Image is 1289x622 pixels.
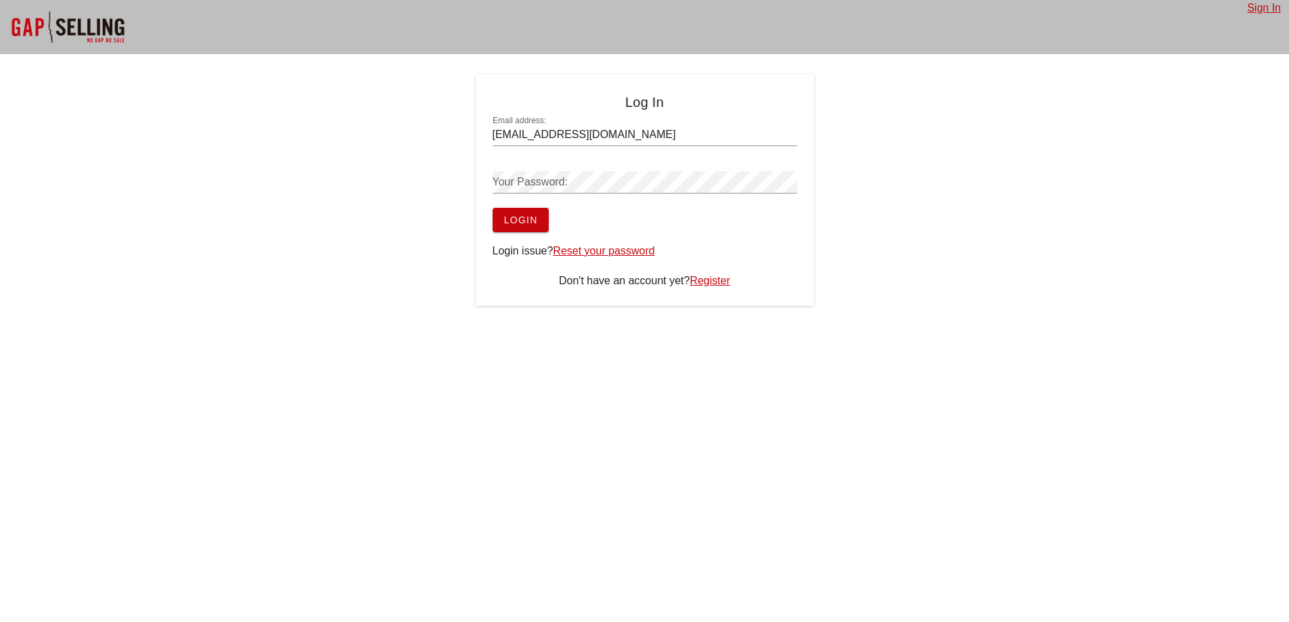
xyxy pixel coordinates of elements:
[689,275,730,286] a: Register
[493,208,549,232] button: Login
[1247,2,1281,14] a: Sign In
[493,243,797,259] div: Login issue?
[493,273,797,289] div: Don't have an account yet?
[493,91,797,113] h4: Log In
[553,245,654,257] a: Reset your password
[493,116,546,126] label: Email address:
[503,215,538,225] span: Login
